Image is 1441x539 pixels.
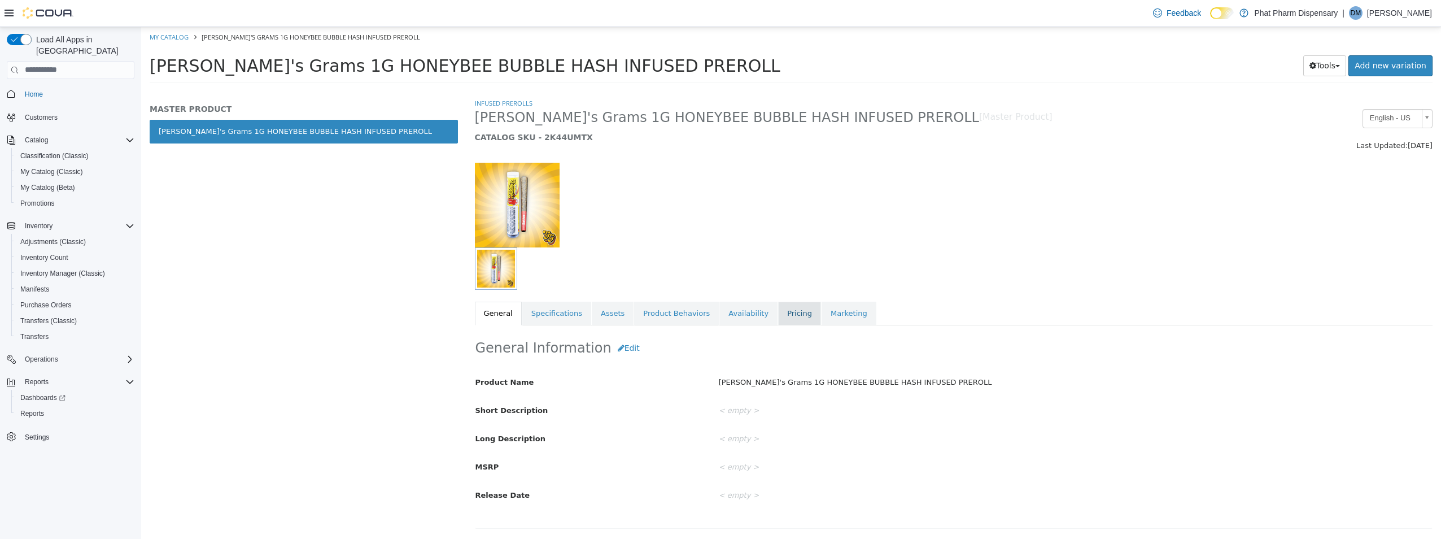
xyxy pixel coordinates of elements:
span: Inventory [25,221,53,231]
span: Classification (Classic) [16,149,134,163]
span: Product Name [334,351,393,359]
span: Long Description [334,407,404,416]
span: Reports [16,407,134,420]
button: Transfers (Classic) [11,313,139,329]
span: Home [25,90,43,99]
a: Add new variation [1207,28,1291,49]
a: Transfers [16,330,53,344]
button: Operations [2,351,139,367]
span: Classification (Classic) [20,151,89,160]
span: Catalog [25,136,48,145]
span: Inventory Manager (Classic) [16,267,134,280]
a: Manifests [16,282,54,296]
span: Reports [20,375,134,389]
a: Infused Prerolls [334,72,391,80]
span: Inventory Count [20,253,68,262]
span: Transfers (Classic) [16,314,134,328]
span: English - US [1222,82,1276,100]
button: Promotions [11,195,139,211]
span: Inventory Count [16,251,134,264]
a: Dashboards [11,390,139,406]
a: My Catalog (Beta) [16,181,80,194]
span: DM [1351,6,1361,20]
input: Dark Mode [1210,7,1234,19]
div: [PERSON_NAME]'s Grams 1G HONEYBEE BUBBLE HASH INFUSED PREROLL [569,346,1299,366]
a: Specifications [381,275,450,298]
button: Reports [2,374,139,390]
a: [PERSON_NAME]'s Grams 1G HONEYBEE BUBBLE HASH INFUSED PREROLL [8,93,317,116]
span: [PERSON_NAME]'s Grams 1G HONEYBEE BUBBLE HASH INFUSED PREROLL [8,29,639,49]
span: Reports [25,377,49,386]
a: Settings [20,431,54,444]
a: Availability [578,275,636,298]
span: Last Updated: [1215,114,1267,123]
span: Operations [25,355,58,364]
a: Adjustments (Classic) [16,235,90,249]
div: < empty > [569,402,1299,422]
button: Manifests [11,281,139,297]
button: Operations [20,353,63,366]
span: Promotions [16,197,134,210]
button: Catalog [2,132,139,148]
button: My Catalog (Beta) [11,180,139,195]
span: Inventory Manager (Classic) [20,269,105,278]
span: Customers [25,113,58,122]
img: Cova [23,7,73,19]
span: My Catalog (Beta) [20,183,75,192]
button: Edit [470,311,505,332]
a: General [334,275,381,298]
span: Release Date [334,464,389,472]
h2: General Information [334,311,1291,332]
h5: MASTER PRODUCT [8,77,317,87]
button: Inventory [2,218,139,234]
button: Inventory Manager (Classic) [11,266,139,281]
span: Home [20,87,134,101]
button: Purchase Orders [11,297,139,313]
button: Customers [2,109,139,125]
span: Transfers [16,330,134,344]
button: Settings [2,428,139,445]
span: Dashboards [20,393,65,402]
span: Adjustments (Classic) [20,237,86,246]
div: < empty > [569,431,1299,450]
span: Purchase Orders [16,298,134,312]
a: Marketing [680,275,735,298]
a: Inventory Manager (Classic) [16,267,110,280]
span: Manifests [20,285,49,294]
span: Inventory [20,219,134,233]
p: | [1342,6,1344,20]
button: Adjustments (Classic) [11,234,139,250]
button: Home [2,86,139,102]
button: Reports [11,406,139,421]
a: Pricing [637,275,680,298]
p: Phat Pharm Dispensary [1254,6,1338,20]
a: Home [20,88,47,101]
nav: Complex example [7,81,134,475]
div: < empty > [569,459,1299,479]
small: [Master Product] [838,86,911,95]
a: Transfers (Classic) [16,314,81,328]
h5: CATALOG SKU - 2K44UMTX [334,105,1048,115]
p: [PERSON_NAME] [1367,6,1432,20]
div: < empty > [569,374,1299,394]
button: Transfers [11,329,139,345]
a: Inventory Count [16,251,73,264]
a: Purchase Orders [16,298,76,312]
span: [PERSON_NAME]'s Grams 1G HONEYBEE BUBBLE HASH INFUSED PREROLL [60,6,279,14]
button: Reports [20,375,53,389]
a: Product Behaviors [493,275,578,298]
button: Catalog [20,133,53,147]
span: Adjustments (Classic) [16,235,134,249]
button: Classification (Classic) [11,148,139,164]
a: Classification (Classic) [16,149,93,163]
span: Purchase Orders [20,301,72,310]
span: Short Description [334,379,407,388]
span: Load All Apps in [GEOGRAPHIC_DATA] [32,34,134,56]
span: Promotions [20,199,55,208]
span: Manifests [16,282,134,296]
span: Transfers [20,332,49,341]
img: 150 [334,136,418,220]
a: Dashboards [16,391,70,405]
span: Dashboards [16,391,134,405]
